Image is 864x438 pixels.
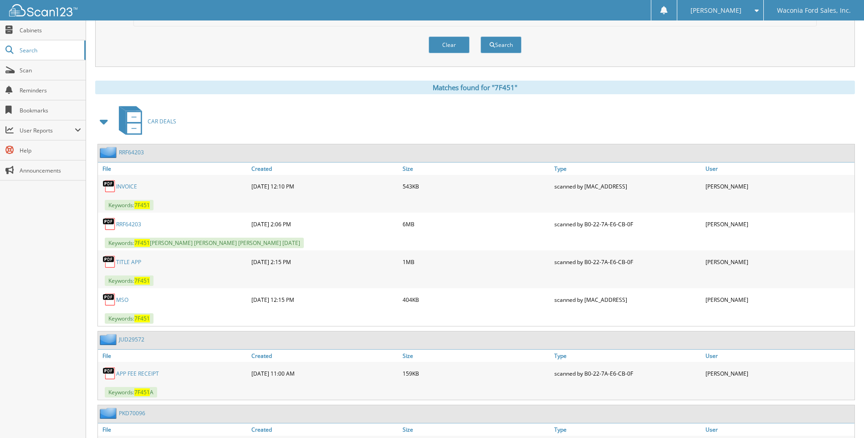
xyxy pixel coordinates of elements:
[481,36,521,53] button: Search
[400,253,552,271] div: 1MB
[703,423,854,436] a: User
[400,364,552,382] div: 159KB
[703,364,854,382] div: [PERSON_NAME]
[20,66,81,74] span: Scan
[105,275,153,286] span: Keywords:
[777,8,851,13] span: Waconia Ford Sales, Inc.
[552,215,703,233] div: scanned by B0-22-7A-E6-CB-0F
[818,394,864,438] iframe: Chat Widget
[703,290,854,309] div: [PERSON_NAME]
[690,8,741,13] span: [PERSON_NAME]
[400,163,552,175] a: Size
[400,290,552,309] div: 404KB
[249,163,400,175] a: Created
[20,26,81,34] span: Cabinets
[552,364,703,382] div: scanned by B0-22-7A-E6-CB-0F
[102,293,116,306] img: PDF.png
[102,255,116,269] img: PDF.png
[119,336,144,343] a: JUD29572
[119,148,144,156] a: RRF64203
[20,127,75,134] span: User Reports
[134,239,150,247] span: 7F451
[134,388,150,396] span: 7F451
[552,253,703,271] div: scanned by B0-22-7A-E6-CB-0F
[552,177,703,195] div: scanned by [MAC_ADDRESS]
[116,296,128,304] a: MSO
[148,117,176,125] span: CAR DEALS
[116,258,141,266] a: TITLE APP
[249,215,400,233] div: [DATE] 2:06 PM
[134,277,150,285] span: 7F451
[100,147,119,158] img: folder2.png
[552,350,703,362] a: Type
[703,215,854,233] div: [PERSON_NAME]
[116,220,141,228] a: RRF64203
[134,315,150,322] span: 7F451
[100,334,119,345] img: folder2.png
[95,81,855,94] div: Matches found for "7F451"
[20,87,81,94] span: Reminders
[429,36,470,53] button: Clear
[20,107,81,114] span: Bookmarks
[249,177,400,195] div: [DATE] 12:10 PM
[116,183,137,190] a: INVOICE
[100,407,119,419] img: folder2.png
[105,200,153,210] span: Keywords:
[105,238,304,248] span: Keywords: [PERSON_NAME] [PERSON_NAME] [PERSON_NAME] [DATE]
[20,46,80,54] span: Search
[134,201,150,209] span: 7F451
[249,350,400,362] a: Created
[113,103,176,139] a: CAR DEALS
[400,177,552,195] div: 543KB
[400,423,552,436] a: Size
[703,163,854,175] a: User
[119,409,145,417] a: PKD70096
[249,364,400,382] div: [DATE] 11:00 AM
[249,253,400,271] div: [DATE] 2:15 PM
[105,387,157,397] span: Keywords: A
[9,4,77,16] img: scan123-logo-white.svg
[102,217,116,231] img: PDF.png
[552,163,703,175] a: Type
[703,177,854,195] div: [PERSON_NAME]
[249,423,400,436] a: Created
[400,350,552,362] a: Size
[552,290,703,309] div: scanned by [MAC_ADDRESS]
[552,423,703,436] a: Type
[105,313,153,324] span: Keywords:
[400,215,552,233] div: 6MB
[116,370,159,377] a: APP FEE RECEIPT
[98,423,249,436] a: File
[102,367,116,380] img: PDF.png
[98,163,249,175] a: File
[703,350,854,362] a: User
[20,167,81,174] span: Announcements
[20,147,81,154] span: Help
[703,253,854,271] div: [PERSON_NAME]
[102,179,116,193] img: PDF.png
[98,350,249,362] a: File
[249,290,400,309] div: [DATE] 12:15 PM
